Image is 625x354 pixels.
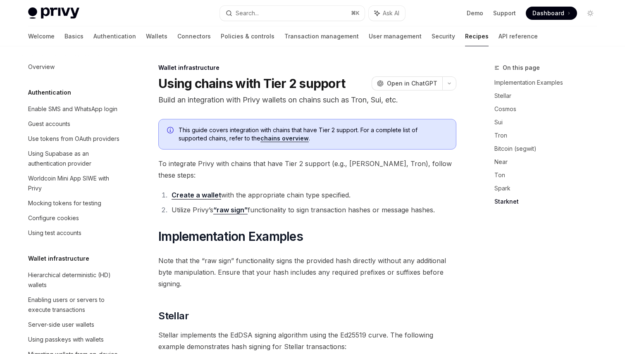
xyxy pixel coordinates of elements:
[21,102,127,116] a: Enable SMS and WhatsApp login
[167,127,175,135] svg: Info
[236,8,259,18] div: Search...
[494,102,604,116] a: Cosmos
[28,26,55,46] a: Welcome
[158,309,188,323] span: Stellar
[28,62,55,72] div: Overview
[28,228,81,238] div: Using test accounts
[494,195,604,208] a: Starknet
[493,9,516,17] a: Support
[177,26,211,46] a: Connectors
[369,6,405,21] button: Ask AI
[21,226,127,240] a: Using test accounts
[21,171,127,196] a: Worldcoin Mini App SIWE with Privy
[21,211,127,226] a: Configure cookies
[158,255,456,290] span: Note that the “raw sign” functionality signs the provided hash directly without any additional by...
[21,131,127,146] a: Use tokens from OAuth providers
[467,9,483,17] a: Demo
[28,198,101,208] div: Mocking tokens for testing
[503,63,540,73] span: On this page
[494,169,604,182] a: Ton
[494,76,604,89] a: Implementation Examples
[64,26,83,46] a: Basics
[369,26,422,46] a: User management
[494,116,604,129] a: Sui
[21,332,127,347] a: Using passkeys with wallets
[146,26,167,46] a: Wallets
[432,26,455,46] a: Security
[158,76,345,91] h1: Using chains with Tier 2 support
[21,292,127,317] a: Enabling users or servers to execute transactions
[260,135,309,142] a: chains overview
[28,295,122,315] div: Enabling users or servers to execute transactions
[28,254,89,264] h5: Wallet infrastructure
[494,89,604,102] a: Stellar
[93,26,136,46] a: Authentication
[28,335,104,344] div: Using passkeys with wallets
[158,64,456,72] div: Wallet infrastructure
[28,320,94,330] div: Server-side user wallets
[169,204,456,216] li: Utilize Privy’s functionality to sign transaction hashes or message hashes.
[499,26,538,46] a: API reference
[28,149,122,169] div: Using Supabase as an authentication provider
[465,26,489,46] a: Recipes
[584,7,597,20] button: Toggle dark mode
[494,155,604,169] a: Near
[179,126,448,143] span: This guide covers integration with chains that have Tier 2 support. For a complete list of suppor...
[21,268,127,292] a: Hierarchical deterministic (HD) wallets
[28,7,79,19] img: light logo
[158,229,303,244] span: Implementation Examples
[158,94,456,106] p: Build an integration with Privy wallets on chains such as Tron, Sui, etc.
[28,119,70,129] div: Guest accounts
[284,26,359,46] a: Transaction management
[221,26,274,46] a: Policies & controls
[351,10,360,17] span: ⌘ K
[387,79,437,88] span: Open in ChatGPT
[21,317,127,332] a: Server-side user wallets
[383,9,399,17] span: Ask AI
[158,158,456,181] span: To integrate Privy with chains that have Tier 2 support (e.g., [PERSON_NAME], Tron), follow these...
[526,7,577,20] a: Dashboard
[28,270,122,290] div: Hierarchical deterministic (HD) wallets
[494,142,604,155] a: Bitcoin (segwit)
[172,191,221,200] a: Create a wallet
[28,104,117,114] div: Enable SMS and WhatsApp login
[28,213,79,223] div: Configure cookies
[372,76,442,90] button: Open in ChatGPT
[21,116,127,131] a: Guest accounts
[158,329,456,352] span: Stellar implements the EdDSA signing algorithm using the Ed25519 curve. The following example dem...
[28,134,119,144] div: Use tokens from OAuth providers
[21,196,127,211] a: Mocking tokens for testing
[494,182,604,195] a: Spark
[532,9,564,17] span: Dashboard
[494,129,604,142] a: Tron
[213,206,248,214] a: “raw sign”
[28,173,122,193] div: Worldcoin Mini App SIWE with Privy
[21,146,127,171] a: Using Supabase as an authentication provider
[28,88,71,97] h5: Authentication
[220,6,365,21] button: Search...⌘K
[169,189,456,201] li: with the appropriate chain type specified.
[21,59,127,74] a: Overview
